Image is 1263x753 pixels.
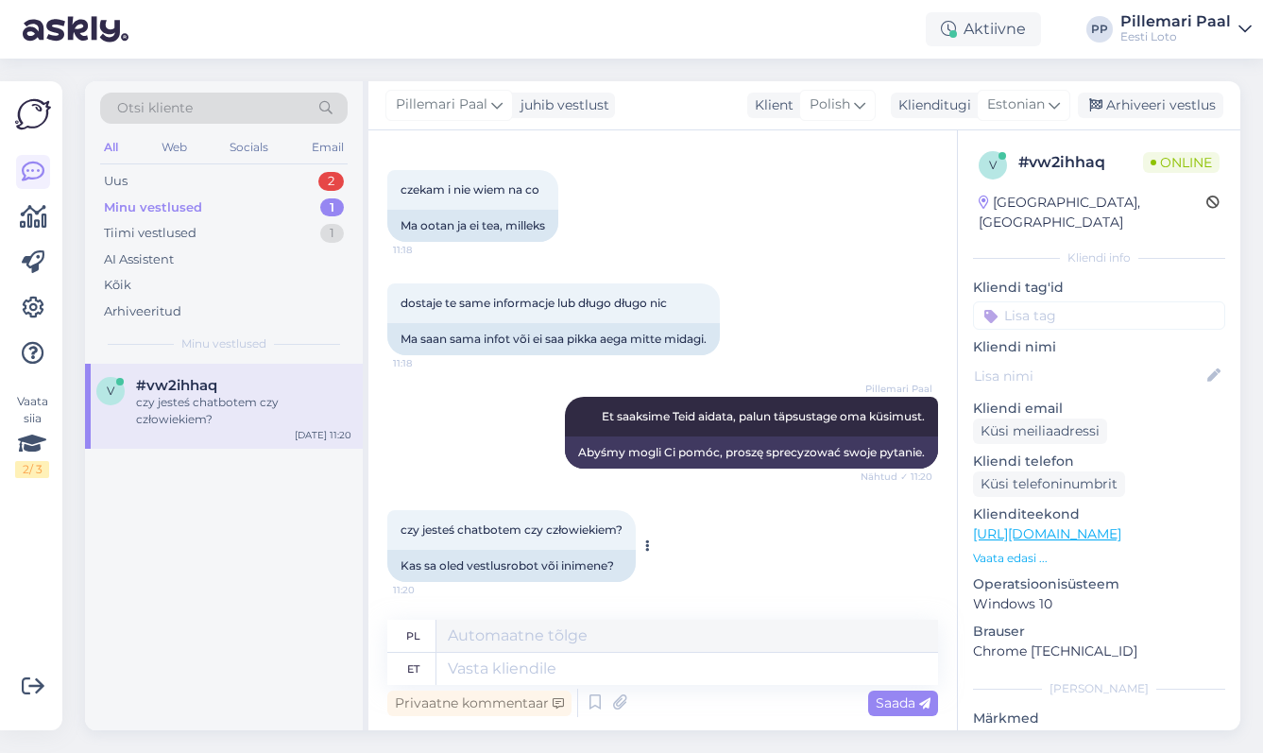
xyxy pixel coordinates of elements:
[396,94,487,115] span: Pillemari Paal
[387,550,636,582] div: Kas sa oled vestlusrobot või inimene?
[104,276,131,295] div: Kõik
[876,694,930,711] span: Saada
[407,653,419,685] div: et
[104,224,196,243] div: Tiimi vestlused
[387,210,558,242] div: Ma ootan ja ei tea, milleks
[974,366,1203,386] input: Lisa nimi
[308,135,348,160] div: Email
[15,461,49,478] div: 2 / 3
[117,98,193,118] span: Otsi kliente
[104,250,174,269] div: AI Assistent
[973,301,1225,330] input: Lisa tag
[100,135,122,160] div: All
[513,95,609,115] div: juhib vestlust
[320,224,344,243] div: 1
[401,296,667,310] span: dostaje te same informacje lub długo długo nic
[387,691,572,716] div: Privaatne kommentaar
[973,471,1125,497] div: Küsi telefoninumbrit
[973,249,1225,266] div: Kliendi info
[1143,152,1220,173] span: Online
[226,135,272,160] div: Socials
[602,409,925,423] span: Et saaksime Teid aidata, palun täpsustage oma küsimust.
[973,594,1225,614] p: Windows 10
[15,96,51,132] img: Askly Logo
[973,278,1225,298] p: Kliendi tag'id
[926,12,1041,46] div: Aktiivne
[973,337,1225,357] p: Kliendi nimi
[565,436,938,469] div: Abyśmy mogli Ci pomóc, proszę sprecyzować swoje pytanie.
[181,335,266,352] span: Minu vestlused
[973,642,1225,661] p: Chrome [TECHNICAL_ID]
[406,620,420,652] div: pl
[320,198,344,217] div: 1
[136,394,351,428] div: czy jesteś chatbotem czy człowiekiem?
[1086,16,1113,43] div: PP
[158,135,191,160] div: Web
[401,182,539,197] span: czekam i nie wiem na co
[104,198,202,217] div: Minu vestlused
[1120,14,1252,44] a: Pillemari PaalEesti Loto
[1120,29,1231,44] div: Eesti Loto
[973,505,1225,524] p: Klienditeekond
[861,470,932,484] span: Nähtud ✓ 11:20
[973,680,1225,697] div: [PERSON_NAME]
[318,172,344,191] div: 2
[862,382,932,396] span: Pillemari Paal
[1018,151,1143,174] div: # vw2ihhaq
[891,95,971,115] div: Klienditugi
[393,243,464,257] span: 11:18
[15,393,49,478] div: Vaata siia
[973,574,1225,594] p: Operatsioonisüsteem
[973,399,1225,419] p: Kliendi email
[1120,14,1231,29] div: Pillemari Paal
[973,525,1121,542] a: [URL][DOMAIN_NAME]
[107,384,114,398] span: v
[401,522,623,537] span: czy jesteś chatbotem czy człowiekiem?
[973,709,1225,728] p: Märkmed
[989,158,997,172] span: v
[1078,93,1223,118] div: Arhiveeri vestlus
[387,323,720,355] div: Ma saan sama infot või ei saa pikka aega mitte midagi.
[973,550,1225,567] p: Vaata edasi ...
[104,172,128,191] div: Uus
[973,452,1225,471] p: Kliendi telefon
[810,94,850,115] span: Polish
[136,377,217,394] span: #vw2ihhaq
[987,94,1045,115] span: Estonian
[747,95,794,115] div: Klient
[104,302,181,321] div: Arhiveeritud
[393,356,464,370] span: 11:18
[973,622,1225,642] p: Brauser
[393,583,464,597] span: 11:20
[295,428,351,442] div: [DATE] 11:20
[979,193,1206,232] div: [GEOGRAPHIC_DATA], [GEOGRAPHIC_DATA]
[973,419,1107,444] div: Küsi meiliaadressi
